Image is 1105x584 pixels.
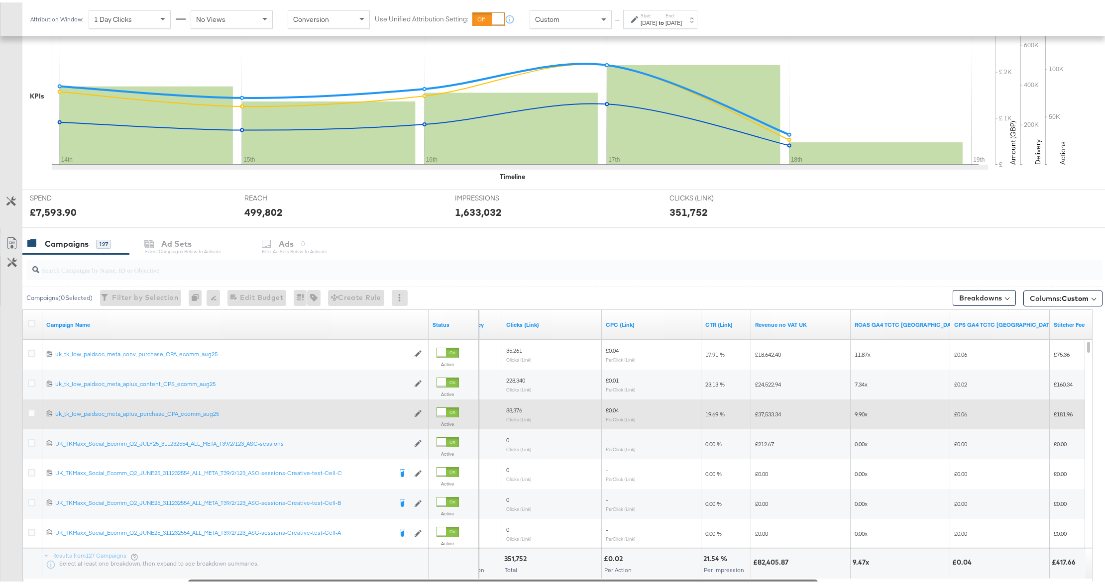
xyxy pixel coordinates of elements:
[641,16,657,24] div: [DATE]
[433,318,474,326] a: Shows the current state of your Ad Campaign.
[606,354,636,360] sub: Per Click (Link)
[1023,288,1103,304] button: Columns:Custom
[1030,291,1089,301] span: Columns:
[755,468,768,475] span: £0.00
[953,288,1016,303] button: Breakdowns
[855,378,868,386] span: 7.34x
[606,464,608,471] span: -
[506,434,509,441] span: 0
[755,408,781,415] span: £37,533.34
[954,497,967,505] span: £0.00
[30,89,44,98] div: KPIs
[1008,118,1017,162] text: Amount (GBP)
[506,354,532,360] sub: Clicks (Link)
[506,523,509,531] span: 0
[606,444,636,450] sub: Per Click (Link)
[954,348,967,356] span: £0.06
[437,478,459,485] label: Active
[55,496,392,504] div: UK_TKMaxx_Social_Ecomm_Q2_JUNE25_311232554_ALL_META_T39/2/123_ASC-sessions-Creative-test-Cell-B
[437,359,459,365] label: Active
[855,527,868,535] span: 0.00x
[604,564,632,571] span: Per Action
[755,348,781,356] span: £18,642.40
[1062,292,1089,300] span: Custom
[437,389,459,395] label: Active
[669,191,744,200] span: CLICKS (LINK)
[606,414,636,420] sub: Per Click (Link)
[705,438,722,445] span: 0.00 %
[505,564,517,571] span: Total
[954,318,1055,326] a: Cost per session (GA4) using total cost to client
[606,374,619,382] span: £0.01
[1033,137,1042,162] text: Delivery
[55,496,392,506] a: UK_TKMaxx_Social_Ecomm_Q2_JUNE25_311232554_ALL_META_T39/2/123_ASC-sessions-Creative-test-Cell-B
[30,13,84,20] div: Attribution Window:
[755,378,781,386] span: £24,522.94
[613,17,622,20] span: ↑
[46,318,425,326] a: Your campaign name.
[705,378,725,386] span: 23.13 %
[506,344,522,352] span: 35,261
[504,552,530,561] div: 351,752
[26,291,93,300] div: Campaigns ( 0 Selected)
[55,378,409,386] a: uk_tk_low_paidsoc_meta_aplus_content_CPS_ecomm_aug25
[55,526,392,534] div: UK_TKMaxx_Social_Ecomm_Q2_JUNE25_311232554_ALL_META_T39/2/123_ASC-sessions-Creative-test-Cell-A
[755,318,847,326] a: Revenue minus VAT UK
[55,348,409,356] a: uk_tk_low_paidsoc_meta_conv_purchase_CPA_ecomm_aug25
[606,404,619,411] span: £0.04
[669,202,708,217] div: 351,752
[954,408,967,415] span: £0.06
[55,437,409,446] a: UK_TKMaxx_Social_Ecomm_Q2_JULY25_311232554_ALL_META_T39/2/123_ASC-sessions
[1054,527,1067,535] span: £0.00
[437,538,459,544] label: Active
[1054,497,1067,505] span: £0.00
[855,318,959,326] a: ROAS for weekly reporting using GA4 data and TCTC
[1054,468,1067,475] span: £0.00
[55,526,392,536] a: UK_TKMaxx_Social_Ecomm_Q2_JUNE25_311232554_ALL_META_T39/2/123_ASC-sessions-Creative-test-Cell-A
[506,464,509,471] span: 0
[437,418,459,425] label: Active
[954,527,967,535] span: £0.00
[705,318,747,326] a: The number of clicks received on a link in your ad divided by the number of impressions.
[853,555,872,565] div: 9.47x
[705,468,722,475] span: 0.00 %
[606,493,608,501] span: -
[604,552,626,561] div: £0.02
[855,438,868,445] span: 0.00x
[705,348,725,356] span: 17.91 %
[45,236,89,247] div: Campaigns
[506,444,532,450] sub: Clicks (Link)
[94,12,132,21] span: 1 Day Clicks
[606,533,636,539] sub: Per Click (Link)
[455,202,502,217] div: 1,633,032
[753,555,791,565] div: £82,405.87
[704,564,744,571] span: Per Impression
[954,438,967,445] span: £0.00
[606,384,636,390] sub: Per Click (Link)
[705,527,722,535] span: 0.00 %
[855,497,868,505] span: 0.00x
[705,408,725,415] span: 19.69 %
[665,10,682,16] label: End:
[755,438,774,445] span: £212.67
[30,191,105,200] span: SPEND
[703,552,730,561] div: 21.54 %
[55,467,392,475] div: UK_TKMaxx_Social_Ecomm_Q2_JUNE25_311232554_ALL_META_T39/2/123_ASC-sessions-Creative-test-Cell-C
[96,237,111,246] div: 127
[1052,555,1079,565] div: £417.66
[244,202,283,217] div: 499,802
[1054,348,1070,356] span: £75.36
[1054,408,1073,415] span: £181.96
[55,407,409,416] a: uk_tk_low_paidsoc_meta_aplus_purchase_CPA_ecomm_aug25
[506,384,532,390] sub: Clicks (Link)
[606,434,608,441] span: -
[606,318,697,326] a: The average cost for each link click you've received from your ad.
[506,533,532,539] sub: Clicks (Link)
[39,254,1002,273] input: Search Campaigns by Name, ID or Objective
[705,497,722,505] span: 0.00 %
[55,467,392,477] a: UK_TKMaxx_Social_Ecomm_Q2_JUNE25_311232554_ALL_META_T39/2/123_ASC-sessions-Creative-test-Cell-C
[196,12,225,21] span: No Views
